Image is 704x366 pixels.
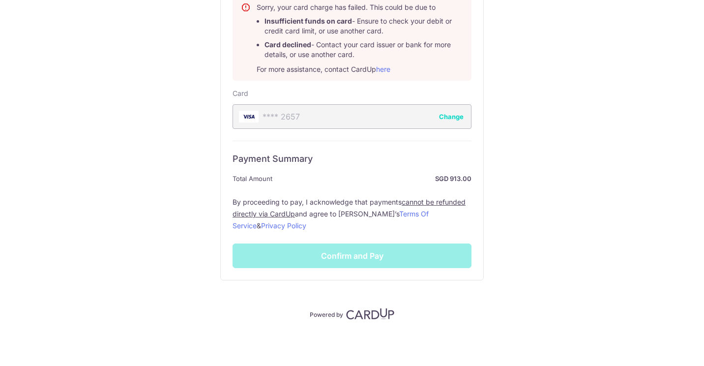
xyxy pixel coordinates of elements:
[233,153,471,165] h6: Payment Summary
[264,16,463,36] li: - Ensure to check your debit or credit card limit, or use another card.
[376,65,390,73] a: here
[233,196,471,232] label: By proceeding to pay, I acknowledge that payments and agree to [PERSON_NAME]’s &
[276,173,471,184] strong: SGD 913.00
[257,2,463,74] div: Sorry, your card charge has failed. This could be due to For more assistance, contact CardUp
[264,40,463,60] li: - Contact your card issuer or bank for more details, or use another card.
[261,221,306,230] a: Privacy Policy
[233,173,272,184] span: Total Amount
[346,308,394,320] img: CardUp
[439,112,464,122] button: Change
[264,17,352,25] b: Insufficient funds on card
[310,309,343,319] p: Powered by
[264,40,311,49] b: Card declined
[233,89,248,98] label: Card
